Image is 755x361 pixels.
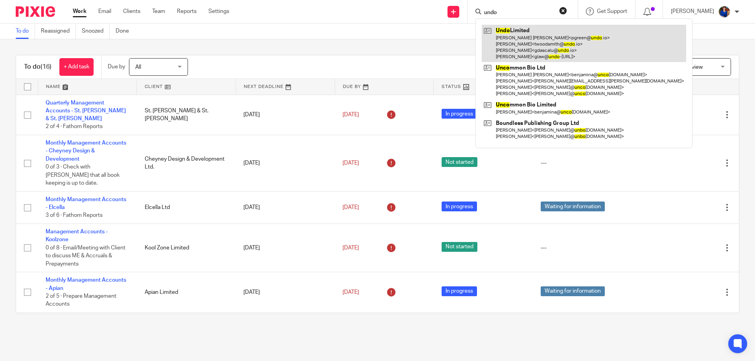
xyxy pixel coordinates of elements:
[46,197,126,210] a: Monthly Management Accounts - Elcella
[343,205,359,210] span: [DATE]
[137,191,236,224] td: Elcella Ltd
[16,24,35,39] a: To do
[59,58,94,76] a: + Add task
[236,272,335,313] td: [DATE]
[137,95,236,135] td: St. [PERSON_NAME] & St. [PERSON_NAME]
[82,24,110,39] a: Snoozed
[442,286,477,296] span: In progress
[46,140,126,162] a: Monthly Management Accounts - Cheyney Design & Development
[46,229,108,242] a: Management Accounts - Koolzone
[442,202,477,211] span: In progress
[46,100,126,122] a: Quarterly Management Accounts - St. [PERSON_NAME] & St. [PERSON_NAME]
[137,313,236,353] td: Taptap Giving Ltd
[343,245,359,251] span: [DATE]
[442,157,477,167] span: Not started
[236,224,335,272] td: [DATE]
[108,63,125,71] p: Due by
[559,7,567,15] button: Clear
[177,7,197,15] a: Reports
[208,7,229,15] a: Settings
[24,63,52,71] h1: To do
[46,164,120,186] span: 0 of 3 · Check with [PERSON_NAME] that all book keeping is up to date.
[343,112,359,117] span: [DATE]
[46,213,103,218] span: 3 of 6 · Fathom Reports
[236,191,335,224] td: [DATE]
[597,9,627,14] span: Get Support
[46,277,126,291] a: Monthly Management Accounts - Apian
[135,64,141,70] span: All
[541,202,605,211] span: Waiting for information
[98,7,111,15] a: Email
[442,242,477,252] span: Not started
[73,7,87,15] a: Work
[46,124,103,130] span: 2 of 4 · Fathom Reports
[442,109,477,119] span: In progress
[41,24,76,39] a: Reassigned
[483,9,554,16] input: Search
[137,272,236,313] td: Apian Limited
[137,224,236,272] td: Kool Zone Limited
[152,7,165,15] a: Team
[541,286,605,296] span: Waiting for information
[46,293,116,307] span: 2 of 5 · Prepare Management Accounts
[541,159,632,167] div: ---
[16,6,55,17] img: Pixie
[137,135,236,192] td: Cheyney Design & Development Ltd.
[718,5,731,18] img: Nicole.jpeg
[343,290,359,295] span: [DATE]
[41,64,52,70] span: (16)
[116,24,135,39] a: Done
[671,7,714,15] p: [PERSON_NAME]
[541,244,632,252] div: ---
[123,7,140,15] a: Clients
[46,245,125,267] span: 0 of 8 · Email/Meeting with Client to discuss ME & Accruals & Prepayments
[236,95,335,135] td: [DATE]
[343,160,359,166] span: [DATE]
[236,135,335,192] td: [DATE]
[236,313,335,353] td: [DATE]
